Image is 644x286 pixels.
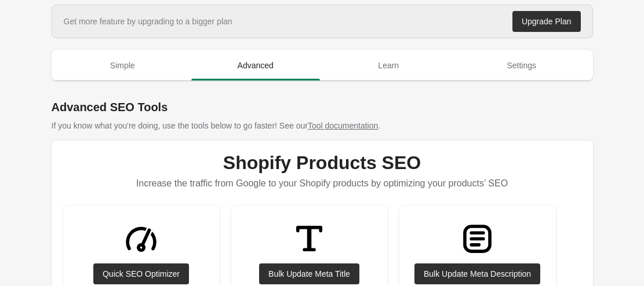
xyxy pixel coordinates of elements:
[414,263,540,284] a: Bulk Update Meta Description
[56,50,190,80] button: Simple
[93,263,189,284] a: Quick SEO Optimizer
[455,50,588,80] button: Settings
[308,121,378,130] a: Tool documentation
[119,217,163,261] img: GaugeMajor-1ebe3a4f609d70bf2a71c020f60f15956db1f48d7107b7946fc90d31709db45e.svg
[63,173,581,194] p: Increase the traffic from Google to your Shopify products by optimizing your products’ SEO
[103,269,180,278] div: Quick SEO Optimizer
[52,99,593,115] h1: Advanced SEO Tools
[512,11,581,32] a: Upgrade Plan
[59,55,187,76] span: Simple
[63,152,581,173] h1: Shopify Products SEO
[424,269,531,278] div: Bulk Update Meta Description
[268,269,350,278] div: Bulk Update Meta Title
[457,55,586,76] span: Settings
[322,50,456,80] button: Learn
[52,120,593,131] p: If you know what you're doing, use the tools below to go faster! See our .
[522,17,572,26] div: Upgrade Plan
[288,217,331,261] img: TitleMinor-8a5de7e115299b8c2b1df9b13fb5e6d228e26d13b090cf20654de1eaf9bee786.svg
[325,55,453,76] span: Learn
[64,16,232,27] div: Get more feature by upgrading to a bigger plan
[191,55,320,76] span: Advanced
[189,50,322,80] button: Advanced
[456,217,499,261] img: TextBlockMajor-3e13e55549f1fe4aa18089e576148c69364b706dfb80755316d4ac7f5c51f4c3.svg
[259,263,359,284] a: Bulk Update Meta Title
